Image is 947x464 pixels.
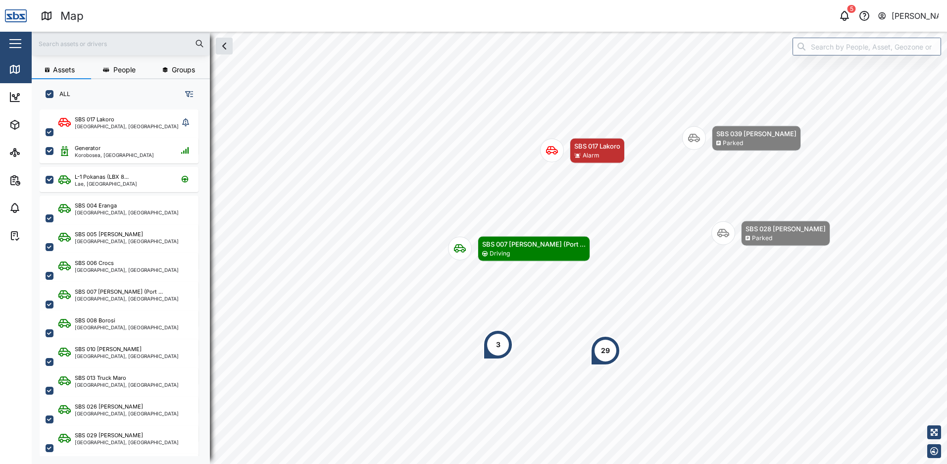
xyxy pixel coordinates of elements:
[793,38,941,55] input: Search by People, Asset, Geozone or Place
[583,151,599,160] div: Alarm
[711,221,830,246] div: Map marker
[75,202,117,210] div: SBS 004 Eranga
[540,138,625,163] div: Map marker
[32,32,947,464] canvas: Map
[75,440,179,445] div: [GEOGRAPHIC_DATA], [GEOGRAPHIC_DATA]
[113,66,136,73] span: People
[75,210,179,215] div: [GEOGRAPHIC_DATA], [GEOGRAPHIC_DATA]
[752,234,772,243] div: Parked
[26,175,59,186] div: Reports
[38,36,204,51] input: Search assets or drivers
[75,239,179,244] div: [GEOGRAPHIC_DATA], [GEOGRAPHIC_DATA]
[75,288,163,296] div: SBS 007 [PERSON_NAME] (Port ...
[26,147,50,158] div: Sites
[847,5,856,13] div: 5
[26,92,70,103] div: Dashboard
[723,139,743,148] div: Parked
[448,236,590,261] div: Map marker
[75,181,137,186] div: Lae, [GEOGRAPHIC_DATA]
[75,411,179,416] div: [GEOGRAPHIC_DATA], [GEOGRAPHIC_DATA]
[75,267,179,272] div: [GEOGRAPHIC_DATA], [GEOGRAPHIC_DATA]
[496,339,500,350] div: 3
[26,203,56,213] div: Alarms
[75,230,143,239] div: SBS 005 [PERSON_NAME]
[60,7,84,25] div: Map
[75,144,100,153] div: Generator
[75,382,179,387] div: [GEOGRAPHIC_DATA], [GEOGRAPHIC_DATA]
[574,141,620,151] div: SBS 017 Lakoro
[75,316,115,325] div: SBS 008 Borosi
[75,115,114,124] div: SBS 017 Lakoro
[746,224,826,234] div: SBS 028 [PERSON_NAME]
[53,66,75,73] span: Assets
[53,90,70,98] label: ALL
[682,126,801,151] div: Map marker
[40,106,209,456] div: grid
[483,330,513,360] div: Map marker
[75,173,129,181] div: L-1 Pokanas (LBX 8...
[75,259,114,267] div: SBS 006 Crocs
[482,239,586,249] div: SBS 007 [PERSON_NAME] (Port ...
[75,374,126,382] div: SBS 013 Truck Maro
[26,119,56,130] div: Assets
[26,230,53,241] div: Tasks
[892,10,939,22] div: [PERSON_NAME]
[75,403,143,411] div: SBS 026 [PERSON_NAME]
[75,345,142,354] div: SBS 010 [PERSON_NAME]
[591,336,620,365] div: Map marker
[172,66,195,73] span: Groups
[490,249,510,258] div: Driving
[716,129,797,139] div: SBS 039 [PERSON_NAME]
[26,64,48,75] div: Map
[75,153,154,157] div: Korobosea, [GEOGRAPHIC_DATA]
[5,5,27,27] img: Main Logo
[601,345,610,356] div: 29
[877,9,939,23] button: [PERSON_NAME]
[75,124,179,129] div: [GEOGRAPHIC_DATA], [GEOGRAPHIC_DATA]
[75,325,179,330] div: [GEOGRAPHIC_DATA], [GEOGRAPHIC_DATA]
[75,354,179,359] div: [GEOGRAPHIC_DATA], [GEOGRAPHIC_DATA]
[75,296,179,301] div: [GEOGRAPHIC_DATA], [GEOGRAPHIC_DATA]
[75,431,143,440] div: SBS 029 [PERSON_NAME]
